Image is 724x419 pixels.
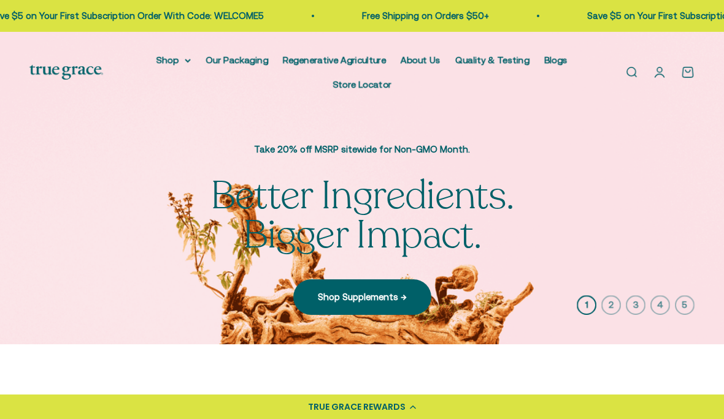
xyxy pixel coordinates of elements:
a: Free Shipping on Orders $50+ [354,10,481,21]
a: About Us [401,55,441,65]
button: 1 [577,295,596,315]
button: 5 [675,295,695,315]
p: Take 20% off MSRP sitewide for Non-GMO Month. [160,142,564,157]
button: 4 [650,295,670,315]
a: Quality & Testing [455,55,530,65]
a: Our Packaging [206,55,268,65]
summary: Shop [156,53,191,67]
split-lines: Better Ingredients. Bigger Impact. [210,169,514,262]
a: Regenerative Agriculture [283,55,386,65]
button: 3 [626,295,645,315]
button: 2 [601,295,621,315]
div: TRUE GRACE REWARDS [308,401,406,413]
a: Blogs [544,55,568,65]
a: Shop Supplements → [293,279,431,315]
a: Store Locator [333,79,391,89]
